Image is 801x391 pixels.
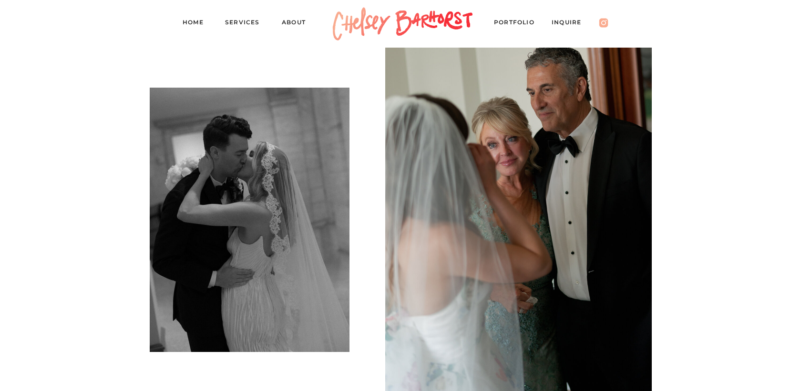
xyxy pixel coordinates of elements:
a: Services [225,17,268,30]
a: PORTFOLIO [494,17,544,30]
a: About [282,17,315,30]
a: Inquire [552,17,591,30]
a: Home [183,17,211,30]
